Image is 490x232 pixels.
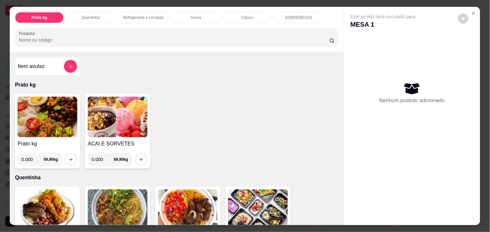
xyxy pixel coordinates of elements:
img: product-image [228,189,288,230]
button: increase-product-quantity [136,154,146,165]
p: Refrigerante e cervejas [123,15,163,20]
input: 0.00 [21,153,44,166]
button: Close [469,8,479,19]
p: Quentinha [15,174,339,182]
p: Sucos [191,15,201,20]
p: Este pedido será vinculado para [351,13,416,20]
img: product-image [18,97,77,137]
input: 0.00 [92,153,114,166]
p: Quentinha [82,15,99,20]
button: decrease-product-quantity [458,13,469,24]
input: Pesquisa [19,37,329,43]
button: increase-product-quantity [66,154,76,165]
p: Caruru [241,15,253,20]
img: product-image [158,189,218,230]
p: Prato kg [15,81,339,89]
img: product-image [88,189,148,230]
h4: Prato kg [18,140,77,148]
h4: Item avulso [18,62,45,70]
img: product-image [18,189,77,230]
img: product-image [88,97,148,137]
p: Prato kg [32,15,47,20]
p: Nenhum produto adicionado [380,97,445,104]
button: add-separate-item [64,60,77,73]
p: MESA 1 [351,20,416,29]
label: Pesquisa [19,31,37,36]
h4: ACAI E SORVETES [88,140,148,148]
p: SOBREMESAS [285,15,312,20]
